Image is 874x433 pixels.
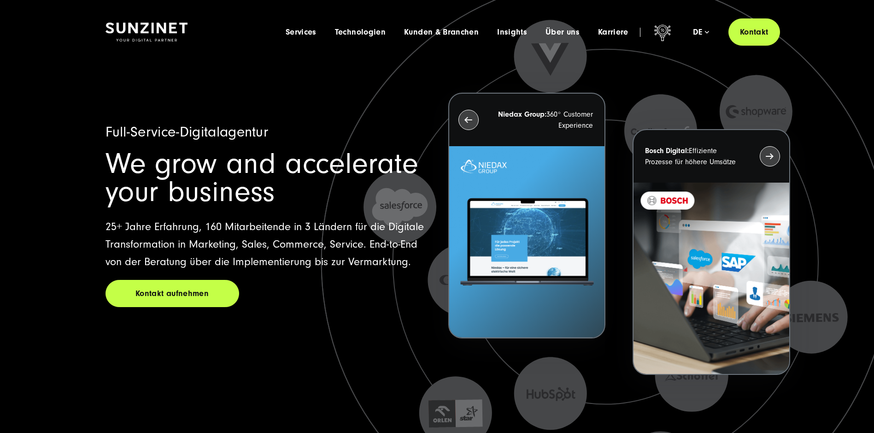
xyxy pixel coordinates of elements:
[546,28,580,37] a: Über uns
[497,28,527,37] a: Insights
[106,23,188,42] img: SUNZINET Full Service Digital Agentur
[728,18,780,46] a: Kontakt
[449,146,604,338] img: Letztes Projekt von Niedax. Ein Laptop auf dem die Niedax Website geöffnet ist, auf blauem Hinter...
[404,28,479,37] a: Kunden & Branchen
[448,93,605,338] button: Niedax Group:360° Customer Experience Letztes Projekt von Niedax. Ein Laptop auf dem die Niedax W...
[335,28,386,37] a: Technologien
[286,28,317,37] a: Services
[693,28,709,37] div: de
[106,124,269,140] span: Full-Service-Digitalagentur
[633,129,790,375] button: Bosch Digital:Effiziente Prozesse für höhere Umsätze BOSCH - Kundeprojekt - Digital Transformatio...
[106,218,426,271] p: 25+ Jahre Erfahrung, 160 Mitarbeitende in 3 Ländern für die Digitale Transformation in Marketing,...
[106,147,418,208] span: We grow and accelerate your business
[645,147,689,155] strong: Bosch Digital:
[634,183,789,374] img: BOSCH - Kundeprojekt - Digital Transformation Agentur SUNZINET
[598,28,628,37] a: Karriere
[106,280,239,307] a: Kontakt aufnehmen
[645,145,743,167] p: Effiziente Prozesse für höhere Umsätze
[498,110,546,119] strong: Niedax Group:
[495,109,593,131] p: 360° Customer Experience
